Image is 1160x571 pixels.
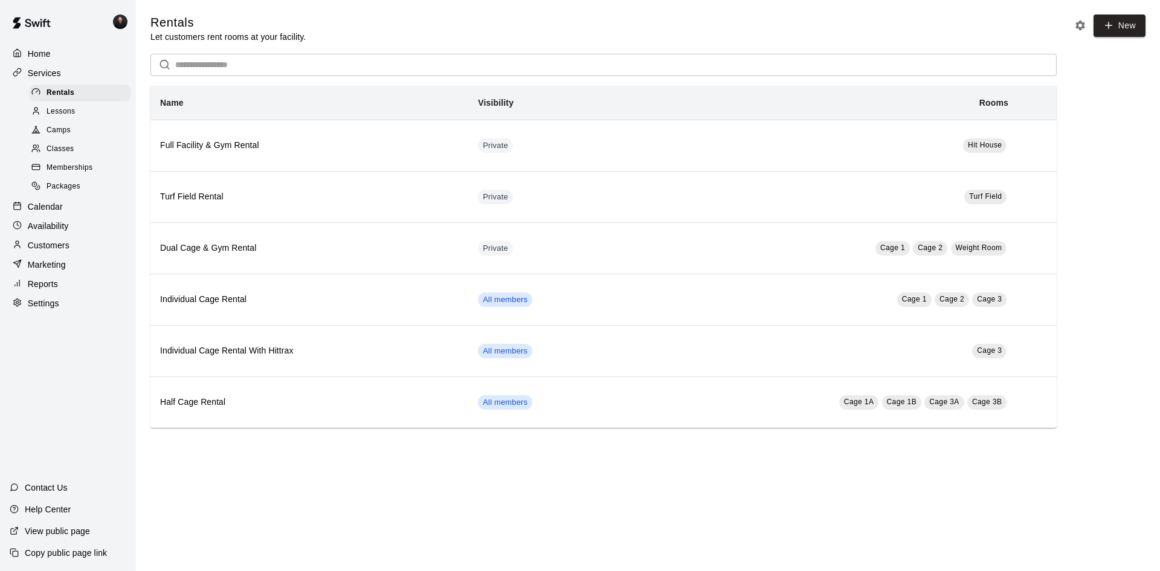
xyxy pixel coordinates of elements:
[29,122,131,139] div: Camps
[47,87,74,99] span: Rentals
[478,397,532,408] span: All members
[968,141,1002,149] span: Hit House
[478,241,513,256] div: This service is hidden, and can only be accessed via a direct link
[977,295,1002,303] span: Cage 3
[1094,15,1145,37] a: New
[918,244,942,252] span: Cage 2
[160,139,459,152] h6: Full Facility & Gym Rental
[10,217,126,235] a: Availability
[969,192,1002,201] span: Turf Field
[160,344,459,358] h6: Individual Cage Rental With Hittrax
[25,503,71,515] p: Help Center
[29,103,131,120] div: Lessons
[150,31,306,43] p: Let customers rent rooms at your facility.
[28,67,61,79] p: Services
[150,86,1057,428] table: simple table
[47,162,92,174] span: Memberships
[29,83,136,102] a: Rentals
[28,48,51,60] p: Home
[28,239,69,251] p: Customers
[956,244,1002,252] span: Weight Room
[29,102,136,121] a: Lessons
[478,395,532,410] div: This service is visible to all members
[478,190,513,204] div: This service is hidden, and can only be accessed via a direct link
[113,15,127,29] img: Gregory Lewandoski
[478,344,532,358] div: This service is visible to all members
[10,45,126,63] a: Home
[478,292,532,307] div: This service is visible to all members
[478,140,513,152] span: Private
[111,10,136,34] div: Gregory Lewandoski
[28,297,59,309] p: Settings
[10,294,126,312] a: Settings
[10,236,126,254] a: Customers
[844,398,874,406] span: Cage 1A
[29,160,131,176] div: Memberships
[478,98,514,108] b: Visibility
[160,293,459,306] h6: Individual Cage Rental
[47,124,71,137] span: Camps
[979,98,1008,108] b: Rooms
[29,85,131,102] div: Rentals
[1071,16,1089,34] button: Rental settings
[887,398,917,406] span: Cage 1B
[972,398,1002,406] span: Cage 3B
[29,178,136,196] a: Packages
[28,259,66,271] p: Marketing
[25,547,107,559] p: Copy public page link
[478,243,513,254] span: Private
[29,121,136,140] a: Camps
[929,398,959,406] span: Cage 3A
[150,15,306,31] h5: Rentals
[160,98,184,108] b: Name
[10,275,126,293] a: Reports
[160,396,459,409] h6: Half Cage Rental
[29,141,131,158] div: Classes
[160,190,459,204] h6: Turf Field Rental
[47,143,74,155] span: Classes
[10,256,126,274] a: Marketing
[478,192,513,203] span: Private
[25,525,90,537] p: View public page
[28,201,63,213] p: Calendar
[160,242,459,255] h6: Dual Cage & Gym Rental
[47,181,80,193] span: Packages
[880,244,905,252] span: Cage 1
[902,295,927,303] span: Cage 1
[29,178,131,195] div: Packages
[25,482,68,494] p: Contact Us
[478,294,532,306] span: All members
[478,346,532,357] span: All members
[29,140,136,159] a: Classes
[29,159,136,178] a: Memberships
[939,295,964,303] span: Cage 2
[28,278,58,290] p: Reports
[10,198,126,216] a: Calendar
[47,106,76,118] span: Lessons
[28,220,69,232] p: Availability
[977,346,1002,355] span: Cage 3
[10,64,126,82] a: Services
[478,138,513,153] div: This service is hidden, and can only be accessed via a direct link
